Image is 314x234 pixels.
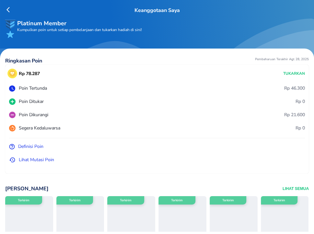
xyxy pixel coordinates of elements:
[17,19,309,28] p: Platinum Member
[283,71,305,76] p: Tukarkan
[296,98,305,105] p: Rp 0
[255,57,309,65] p: Pembaharuan Terakhir Agt 28, 2025
[273,198,285,203] p: Terkirim
[18,198,29,203] p: Terkirim
[19,70,40,77] p: Rp 78.287
[171,198,183,203] p: Terkirim
[120,198,132,203] p: Terkirim
[134,6,180,14] p: Keanggotaan Saya
[19,111,48,118] p: Poin Dikurangi
[222,198,234,203] p: Terkirim
[5,185,49,192] p: [PERSON_NAME]
[283,185,309,192] button: Lihat Semua
[19,85,47,92] p: Poin Tertunda
[284,111,305,118] p: Rp 21.600
[19,156,54,163] p: Lihat Mutasi Poin
[296,125,305,131] p: Rp 0
[17,28,309,32] p: Kumpulkan poin untuk setiap pembelanjaan dan tukarkan hadiah di sini!
[19,98,44,105] p: Poin Ditukar
[19,125,60,131] p: Segera Kedaluwarsa
[69,198,80,203] p: Terkirim
[284,85,305,92] p: Rp 46.300
[18,143,43,150] p: Definisi Poin
[5,57,42,65] p: Ringkasan Poin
